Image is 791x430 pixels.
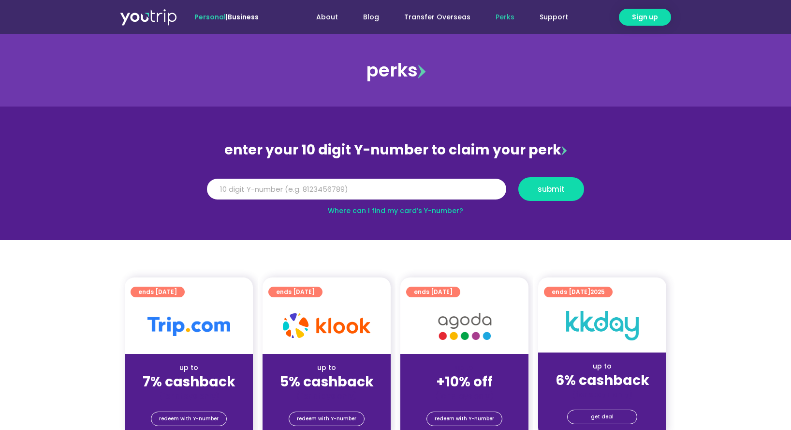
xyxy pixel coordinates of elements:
a: ends [DATE] [131,287,185,297]
span: 2025 [590,288,605,296]
span: submit [538,185,565,193]
a: Perks [483,8,527,26]
div: enter your 10 digit Y-number to claim your perk [202,138,589,163]
div: (for stays only) [270,391,383,401]
a: get deal [567,410,637,424]
a: Where can I find my card’s Y-number? [328,206,463,215]
input: 10 digit Y-number (e.g. 8123456789) [207,179,506,200]
a: ends [DATE] [268,287,322,297]
a: Business [228,12,259,22]
span: | [194,12,259,22]
a: redeem with Y-number [151,412,227,426]
a: redeem with Y-number [426,412,502,426]
form: Y Number [207,177,584,208]
strong: 5% cashback [280,372,374,391]
a: Transfer Overseas [392,8,483,26]
strong: 7% cashback [143,372,235,391]
nav: Menu [285,8,581,26]
span: redeem with Y-number [297,412,356,426]
a: Support [527,8,581,26]
a: Blog [351,8,392,26]
span: up to [455,363,473,372]
span: Personal [194,12,226,22]
a: Sign up [619,9,671,26]
div: up to [132,363,245,373]
a: ends [DATE] [406,287,460,297]
a: ends [DATE]2025 [544,287,613,297]
span: get deal [591,410,614,424]
button: submit [518,177,584,201]
a: About [304,8,351,26]
a: redeem with Y-number [289,412,365,426]
div: (for stays only) [132,391,245,401]
span: ends [DATE] [276,287,315,297]
strong: +10% off [436,372,493,391]
div: (for stays only) [408,391,521,401]
div: (for stays only) [546,389,659,399]
strong: 6% cashback [556,371,649,390]
span: redeem with Y-number [159,412,219,426]
span: Sign up [632,12,658,22]
span: ends [DATE] [138,287,177,297]
div: up to [546,361,659,371]
div: up to [270,363,383,373]
span: redeem with Y-number [435,412,494,426]
span: ends [DATE] [552,287,605,297]
span: ends [DATE] [414,287,453,297]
